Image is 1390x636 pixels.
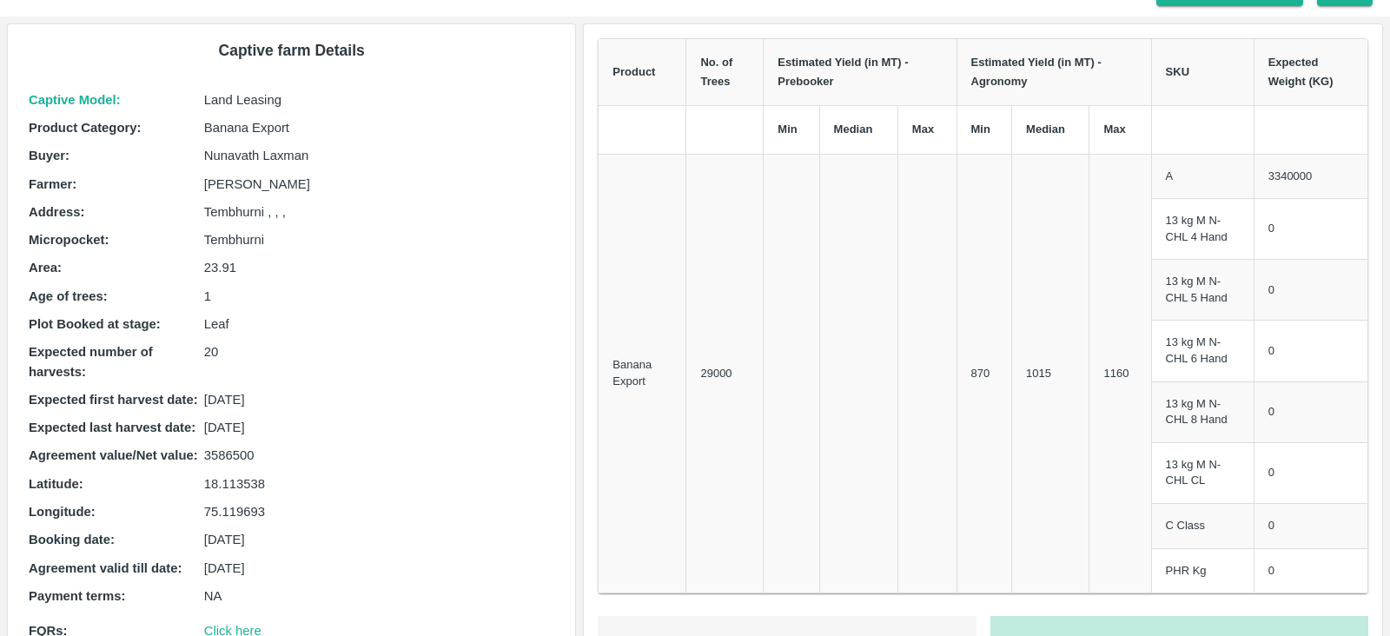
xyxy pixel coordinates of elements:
b: Address : [29,205,84,219]
b: Product Category : [29,121,142,135]
h6: Captive farm Details [22,38,561,63]
p: 20 [204,342,555,361]
td: 13 kg M N-CHL 4 Hand [1151,199,1254,260]
th: Median [819,106,897,154]
b: Booking date : [29,533,115,547]
b: Agreement value/Net value : [29,448,198,462]
p: 75.119693 [204,502,555,521]
th: Max [1089,106,1151,154]
p: [DATE] [204,390,555,409]
b: Expected first harvest date : [29,393,198,407]
p: 3586500 [204,446,555,465]
p: Tembhurni [204,230,555,249]
p: Banana Export [204,118,555,137]
td: C Class [1151,503,1254,548]
p: NA [204,586,555,606]
td: 3340000 [1254,154,1367,199]
b: Buyer : [29,149,69,162]
p: [DATE] [204,418,555,437]
td: 0 [1254,381,1367,442]
td: 0 [1254,548,1367,593]
p: Land Leasing [204,90,555,109]
td: 1160 [1089,154,1151,593]
th: No. of Trees [686,38,764,106]
td: 29000 [686,154,764,593]
b: Plot Booked at stage : [29,317,161,331]
b: Longitude : [29,505,96,519]
p: 23.91 [204,258,555,277]
b: Payment terms : [29,589,125,603]
th: Min [956,106,1012,154]
th: Max [897,106,956,154]
td: 0 [1254,503,1367,548]
td: Banana Export [599,154,686,593]
td: 870 [956,154,1012,593]
td: 1015 [1012,154,1089,593]
p: [DATE] [204,559,555,578]
b: Expected last harvest date : [29,421,195,434]
p: [DATE] [204,530,555,549]
th: Expected Weight (KG) [1254,38,1367,106]
b: Farmer : [29,177,76,191]
td: 13 kg M N-CHL 6 Hand [1151,321,1254,381]
b: Area : [29,261,62,275]
p: 1 [204,287,555,306]
p: Nunavath Laxman [204,146,555,165]
td: 13 kg M N-CHL CL [1151,442,1254,503]
b: Latitude : [29,477,83,491]
td: 0 [1254,260,1367,321]
td: A [1151,154,1254,199]
th: Min [764,106,819,154]
th: Estimated Yield (in MT) - Agronomy [956,38,1151,106]
p: Tembhurni , , , [204,202,555,222]
td: 0 [1254,199,1367,260]
td: 0 [1254,321,1367,381]
th: Product [599,38,686,106]
th: SKU [1151,38,1254,106]
b: Expected number of harvests : [29,345,153,378]
td: 13 kg M N-CHL 5 Hand [1151,260,1254,321]
td: 0 [1254,442,1367,503]
b: Micropocket : [29,233,109,247]
p: Leaf [204,315,555,334]
p: 18.113538 [204,474,555,494]
td: PHR Kg [1151,548,1254,593]
th: Estimated Yield (in MT) - Prebooker [764,38,956,106]
b: Age of trees : [29,289,108,303]
b: Captive Model : [29,93,121,107]
td: 13 kg M N-CHL 8 Hand [1151,381,1254,442]
th: Median [1012,106,1089,154]
p: [PERSON_NAME] [204,175,555,194]
b: Agreement valid till date : [29,561,182,575]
